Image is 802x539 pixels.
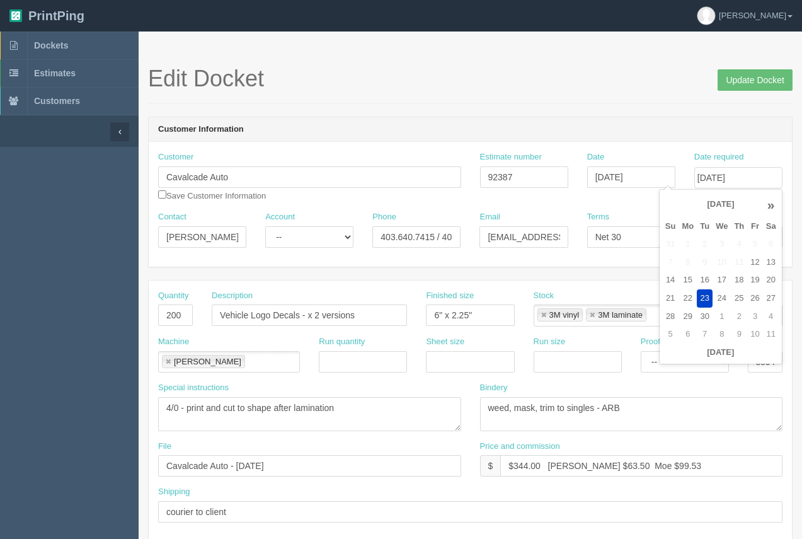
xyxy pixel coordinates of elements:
td: 12 [747,253,762,272]
span: Dockets [34,40,68,50]
td: 9 [731,325,747,344]
header: Customer Information [149,117,792,142]
td: 4 [763,308,779,326]
td: 8 [679,253,697,272]
input: Update Docket [718,69,793,91]
label: Date [587,151,604,163]
th: Fr [747,217,762,236]
td: 8 [713,325,731,344]
label: Customer [158,151,193,163]
label: Special instructions [158,382,229,394]
td: 9 [697,253,713,272]
textarea: weed, mask, trim to singles - ARB [480,397,783,431]
td: 7 [662,253,679,272]
td: 19 [747,271,762,289]
td: 15 [679,271,697,289]
label: Account [265,211,295,223]
label: Stock [534,290,554,302]
td: 5 [747,235,762,253]
label: Estimate number [480,151,542,163]
img: logo-3e63b451c926e2ac314895c53de4908e5d424f24456219fb08d385ab2e579770.png [9,9,22,22]
th: Th [731,217,747,236]
label: Machine [158,336,189,348]
th: Mo [679,217,697,236]
td: 2 [697,235,713,253]
label: Run quantity [319,336,365,348]
label: Sheet size [426,336,464,348]
div: $ [480,455,501,477]
textarea: 4/0 - print and cut to shape after lamination [158,397,461,431]
td: 10 [713,253,731,272]
input: Enter customer name [158,166,461,188]
div: [PERSON_NAME] [174,357,241,366]
label: Contact [158,211,186,223]
td: 6 [763,235,779,253]
th: [DATE] [679,192,762,217]
td: 11 [731,253,747,272]
label: Phone [372,211,396,223]
th: Sa [763,217,779,236]
label: Email [479,211,500,223]
label: Bindery [480,382,508,394]
th: » [763,192,779,217]
td: 26 [747,289,762,308]
td: 1 [713,308,731,326]
td: 4 [731,235,747,253]
th: Tu [697,217,713,236]
td: 23 [697,289,713,308]
div: 3M vinyl [549,311,580,319]
label: Price and commission [480,441,560,453]
label: Terms [587,211,609,223]
td: 14 [662,271,679,289]
td: 6 [679,325,697,344]
td: 11 [763,325,779,344]
label: Description [212,290,253,302]
div: Save Customer Information [158,151,461,202]
span: Customers [34,96,80,106]
h1: Edit Docket [148,66,793,91]
span: Estimates [34,68,76,78]
td: 16 [697,271,713,289]
label: Quantity [158,290,188,302]
td: 27 [763,289,779,308]
td: 30 [697,308,713,326]
th: We [713,217,731,236]
td: 1 [679,235,697,253]
td: 28 [662,308,679,326]
div: 3M laminate [598,311,643,319]
td: 24 [713,289,731,308]
td: 21 [662,289,679,308]
td: 2 [731,308,747,326]
td: 31 [662,235,679,253]
label: Shipping [158,486,190,498]
td: 13 [763,253,779,272]
td: 3 [747,308,762,326]
th: Su [662,217,679,236]
th: [DATE] [662,344,779,362]
td: 17 [713,271,731,289]
td: 18 [731,271,747,289]
td: 3 [713,235,731,253]
td: 25 [731,289,747,308]
td: 29 [679,308,697,326]
label: Date required [694,151,744,163]
td: 7 [697,325,713,344]
img: avatar_default-7531ab5dedf162e01f1e0bb0964e6a185e93c5c22dfe317fb01d7f8cd2b1632c.jpg [697,7,715,25]
label: File [158,441,171,453]
td: 20 [763,271,779,289]
td: 10 [747,325,762,344]
label: Proof [641,336,660,348]
td: 22 [679,289,697,308]
label: Run size [534,336,566,348]
label: Finished size [426,290,474,302]
td: 5 [662,325,679,344]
